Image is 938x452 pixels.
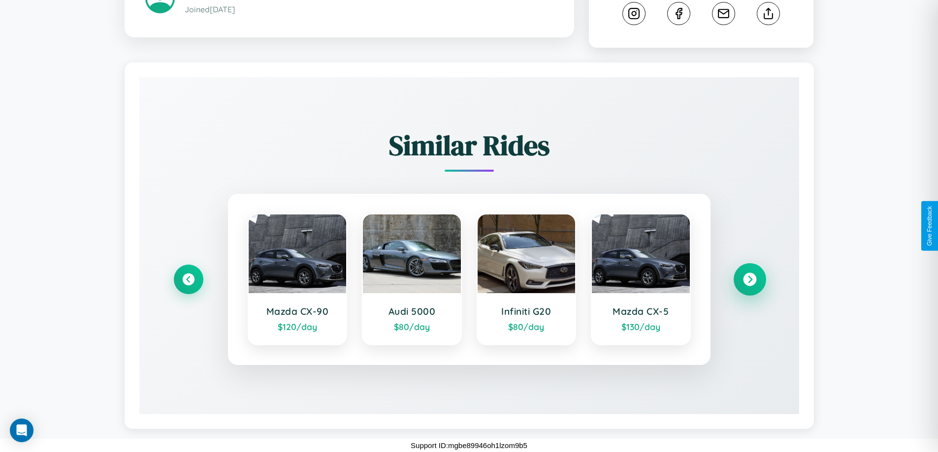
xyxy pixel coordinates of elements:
[591,213,691,345] a: Mazda CX-5$130/day
[373,305,451,317] h3: Audi 5000
[373,321,451,332] div: $ 80 /day
[411,439,527,452] p: Support ID: mgbe89946oh1lzom9b5
[602,305,680,317] h3: Mazda CX-5
[174,126,765,164] h2: Similar Rides
[362,213,462,345] a: Audi 5000$80/day
[477,213,577,345] a: Infiniti G20$80/day
[602,321,680,332] div: $ 130 /day
[259,305,337,317] h3: Mazda CX-90
[248,213,348,345] a: Mazda CX-90$120/day
[926,206,933,246] div: Give Feedback
[487,321,566,332] div: $ 80 /day
[487,305,566,317] h3: Infiniti G20
[185,2,553,17] p: Joined [DATE]
[259,321,337,332] div: $ 120 /day
[10,419,33,442] div: Open Intercom Messenger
